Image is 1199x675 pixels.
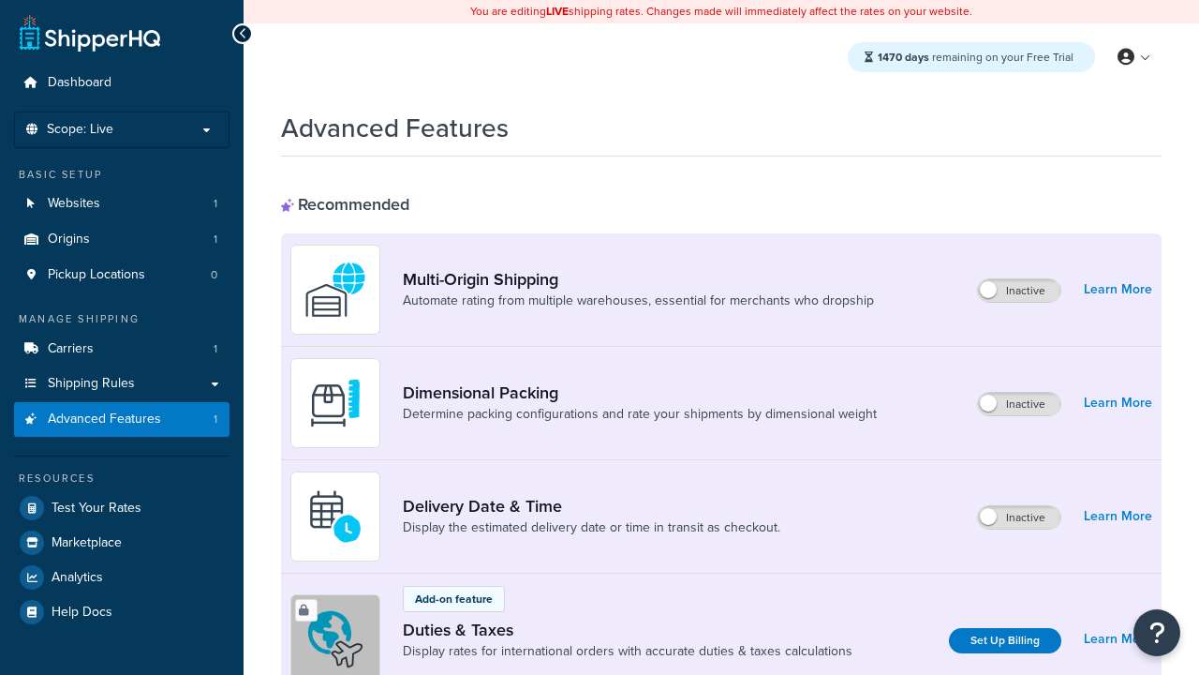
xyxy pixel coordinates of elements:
[303,257,368,322] img: WatD5o0RtDAAAAAElFTkSuQmCC
[14,491,229,525] a: Test Your Rates
[14,258,229,292] a: Pickup Locations0
[978,506,1060,529] label: Inactive
[403,269,874,290] a: Multi-Origin Shipping
[14,332,229,367] li: Carriers
[1084,626,1152,652] a: Learn More
[14,167,229,183] div: Basic Setup
[214,196,217,212] span: 1
[47,122,113,138] span: Scope: Live
[14,561,229,594] a: Analytics
[403,382,877,403] a: Dimensional Packing
[48,376,135,392] span: Shipping Rules
[214,232,217,247] span: 1
[14,187,229,221] a: Websites1
[403,405,877,424] a: Determine packing configurations and rate your shipments by dimensional weight
[281,194,409,215] div: Recommended
[48,341,94,357] span: Carriers
[546,3,569,20] b: LIVE
[303,370,368,436] img: DTVBYsAAAAAASUVORK5CYII=
[1133,609,1180,656] button: Open Resource Center
[281,110,509,146] h1: Advanced Features
[14,222,229,257] a: Origins1
[403,620,852,640] a: Duties & Taxes
[14,402,229,437] li: Advanced Features
[48,196,100,212] span: Websites
[14,402,229,437] a: Advanced Features1
[48,412,161,427] span: Advanced Features
[1084,390,1152,416] a: Learn More
[303,484,368,549] img: gfkeb5ejjkALwAAAABJRU5ErkJggg==
[52,605,112,621] span: Help Docs
[14,66,229,100] a: Dashboard
[978,393,1060,415] label: Inactive
[878,49,1073,66] span: remaining on your Free Trial
[403,292,874,310] a: Automate rating from multiple warehouses, essential for merchants who dropship
[403,496,780,517] a: Delivery Date & Time
[14,595,229,629] a: Help Docs
[48,267,145,283] span: Pickup Locations
[14,187,229,221] li: Websites
[878,49,929,66] strong: 1470 days
[14,311,229,327] div: Manage Shipping
[214,341,217,357] span: 1
[211,267,217,283] span: 0
[978,279,1060,302] label: Inactive
[52,501,141,517] span: Test Your Rates
[14,222,229,257] li: Origins
[52,535,122,551] span: Marketplace
[415,591,493,607] p: Add-on feature
[403,518,780,537] a: Display the estimated delivery date or time in transit as checkout.
[403,642,852,661] a: Display rates for international orders with accurate duties & taxes calculations
[1084,503,1152,530] a: Learn More
[14,367,229,401] a: Shipping Rules
[48,232,90,247] span: Origins
[14,258,229,292] li: Pickup Locations
[48,75,111,91] span: Dashboard
[52,570,103,586] span: Analytics
[949,628,1061,653] a: Set Up Billing
[1084,277,1152,303] a: Learn More
[14,526,229,560] a: Marketplace
[214,412,217,427] span: 1
[14,332,229,367] a: Carriers1
[14,471,229,487] div: Resources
